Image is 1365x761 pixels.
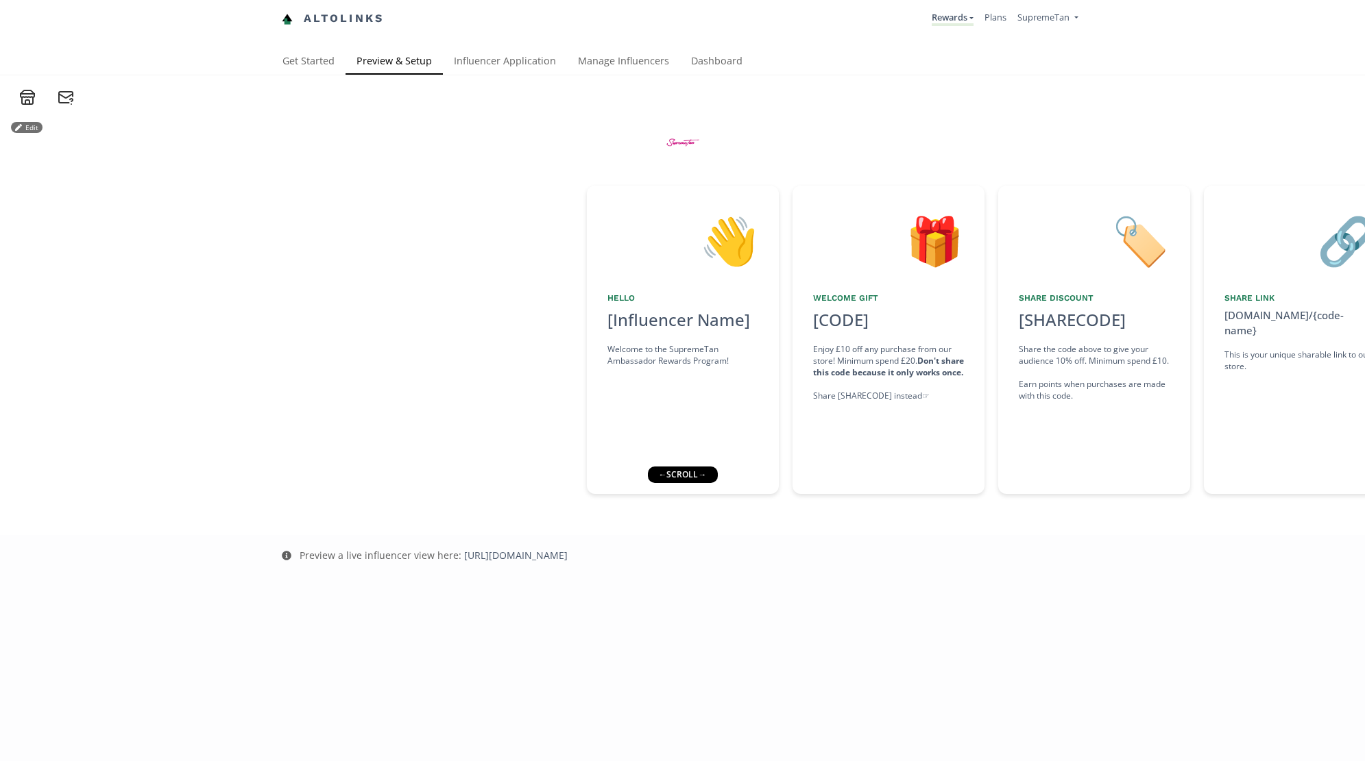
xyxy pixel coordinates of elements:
div: 🎁 [813,206,964,276]
a: Get Started [271,49,346,76]
div: [SHARECODE] [1019,308,1126,332]
div: Enjoy £10 off any purchase from our store! Minimum spend £20. Share [SHARECODE] instead ☞ [813,343,964,402]
div: Welcome to the SupremeTan Ambassador Rewards Program! [607,343,758,366]
div: 🏷️ [1019,206,1170,276]
div: Welcome Gift [813,292,964,304]
a: Altolinks [282,8,385,30]
div: Share Discount [1019,292,1170,304]
a: Dashboard [680,49,753,76]
div: ← scroll → [648,466,718,483]
div: Share the code above to give your audience 10% off. Minimum spend £10. Earn points when purchases... [1019,343,1170,402]
img: BtZWWMaMEGZe [657,116,708,168]
span: SupremeTan [1017,11,1070,23]
div: [CODE] [805,308,877,332]
a: Rewards [932,11,974,26]
div: Hello [607,292,758,304]
button: Edit [11,122,43,133]
a: Preview & Setup [346,49,443,76]
img: favicon-32x32.png [282,14,293,25]
a: [URL][DOMAIN_NAME] [464,549,568,562]
a: SupremeTan [1017,11,1078,27]
a: Manage Influencers [567,49,680,76]
div: [Influencer Name] [607,308,758,332]
strong: Don't share this code because it only works once. [813,355,964,378]
a: Plans [985,11,1006,23]
a: Influencer Application [443,49,567,76]
div: Preview a live influencer view here: [300,549,568,562]
div: 👋 [607,206,758,276]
